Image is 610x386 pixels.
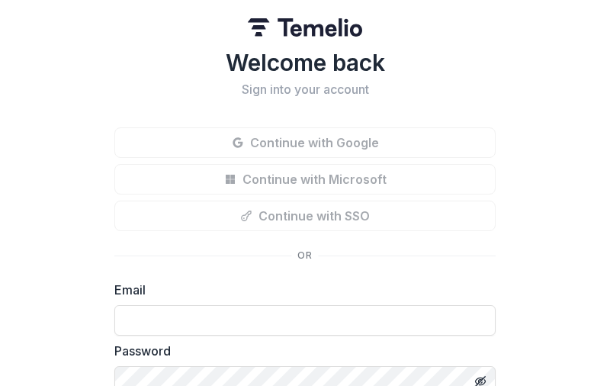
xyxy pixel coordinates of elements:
[114,342,486,360] label: Password
[114,164,496,195] button: Continue with Microsoft
[248,18,362,37] img: Temelio
[114,82,496,97] h2: Sign into your account
[114,49,496,76] h1: Welcome back
[114,281,486,299] label: Email
[114,201,496,231] button: Continue with SSO
[114,127,496,158] button: Continue with Google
